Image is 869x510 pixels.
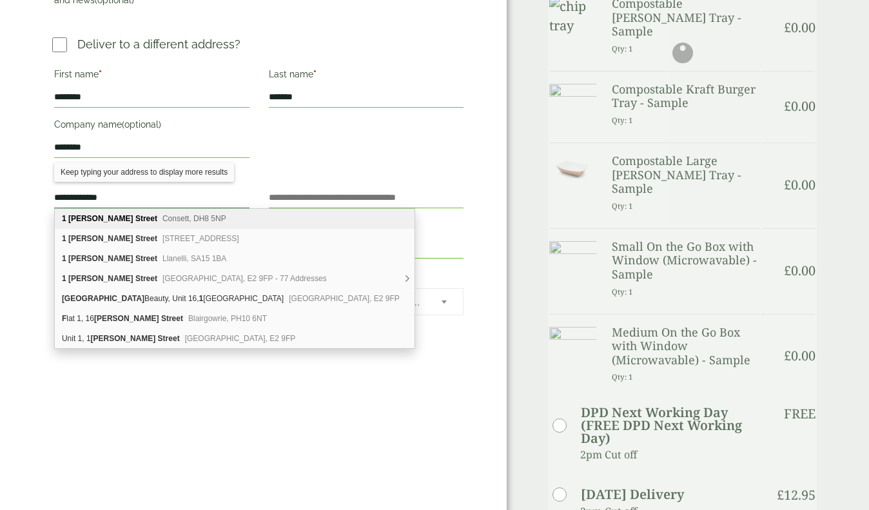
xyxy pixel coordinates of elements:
b: F [62,314,66,323]
span: Consett, DH8 5NP [162,214,226,223]
b: 1 [62,254,66,263]
span: [GEOGRAPHIC_DATA], E2 9FP [185,334,296,343]
div: Emma Street Beauty, Unit 16, 1 Emma Street [55,289,415,309]
b: [PERSON_NAME] [68,254,133,263]
div: Flat 1, 16 Emma Street [55,309,415,329]
p: Deliver to a different address? [77,35,240,53]
span: [STREET_ADDRESS] [162,234,239,243]
label: Company name [54,115,249,137]
b: 1 [62,214,66,223]
b: Street [135,214,157,223]
abbr: required [99,69,102,79]
b: [PERSON_NAME] [68,234,133,243]
div: 1 Emma Street [55,209,415,229]
b: [PERSON_NAME] [68,214,133,223]
b: [GEOGRAPHIC_DATA] [62,294,144,303]
b: Street [135,234,157,243]
b: [PERSON_NAME] [68,274,133,283]
b: Street [135,274,157,283]
div: 1 Emma Street [55,249,415,269]
div: Keep typing your address to display more results [54,162,234,182]
b: Street [135,254,157,263]
span: [GEOGRAPHIC_DATA], E2 9FP - 77 Addresses [162,274,327,283]
span: [GEOGRAPHIC_DATA], E2 9FP [289,294,400,303]
div: Unit 1, 1 Emma Street [55,329,415,348]
span: Llanelli, SA15 1BA [162,254,226,263]
b: 1 [62,274,66,283]
abbr: required [313,69,317,79]
b: [PERSON_NAME] [94,314,159,323]
b: [PERSON_NAME] [91,334,156,343]
b: 1 [62,234,66,243]
span: Blairgowrie, PH10 6NT [188,314,267,323]
label: First name [54,65,249,87]
div: 1 Emma Street [55,229,415,249]
div: 1 Emma Street [55,269,415,289]
b: Street [161,314,183,323]
b: Street [158,334,180,343]
span: (optional) [122,119,161,130]
label: Last name [269,65,464,87]
b: 1 [199,294,204,303]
